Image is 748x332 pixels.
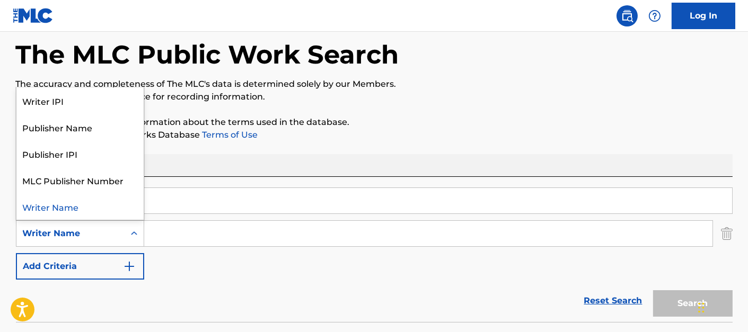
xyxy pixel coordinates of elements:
[16,187,733,322] form: Search Form
[16,193,144,220] div: Writer Name
[16,140,144,167] div: Publisher IPI
[621,10,633,22] img: search
[123,260,136,273] img: 9d2ae6d4665cec9f34b9.svg
[13,8,54,23] img: MLC Logo
[16,87,144,114] div: Writer IPI
[579,289,648,312] a: Reset Search
[16,78,733,91] p: The accuracy and completeness of The MLC's data is determined solely by our Members.
[617,5,638,26] a: Public Search
[16,129,733,141] p: Please review the Musical Works Database
[16,39,399,70] h1: The MLC Public Work Search
[672,3,735,29] a: Log In
[200,130,258,140] a: Terms of Use
[16,167,144,193] div: MLC Publisher Number
[721,220,733,247] img: Delete Criterion
[23,227,118,240] div: Writer Name
[16,116,733,129] p: Please for more information about the terms used in the database.
[16,253,144,280] button: Add Criteria
[698,292,705,324] div: Drag
[695,281,748,332] iframe: Chat Widget
[16,91,733,103] p: It is not an authoritative source for recording information.
[644,5,665,26] div: Help
[648,10,661,22] img: help
[16,114,144,140] div: Publisher Name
